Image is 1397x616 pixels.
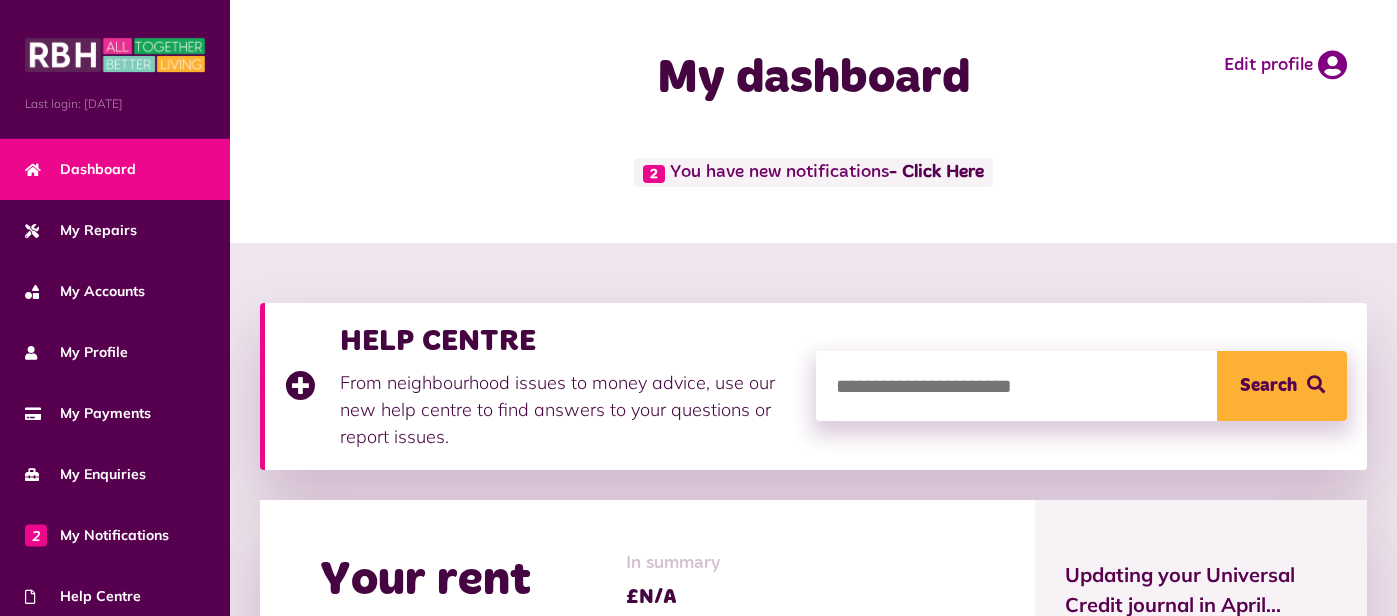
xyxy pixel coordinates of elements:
button: Search [1217,351,1347,421]
h1: My dashboard [542,50,1086,108]
span: You have new notifications [634,158,992,187]
p: From neighbourhood issues to money advice, use our new help centre to find answers to your questi... [340,369,796,450]
span: 2 [643,165,665,183]
span: Dashboard [25,159,136,180]
span: My Profile [25,342,128,363]
span: My Payments [25,403,151,424]
span: £N/A [626,582,721,612]
span: Help Centre [25,586,141,607]
span: My Accounts [25,281,145,302]
h2: Your rent [320,552,531,610]
a: Edit profile [1224,50,1347,80]
img: MyRBH [25,35,205,75]
span: In summary [626,550,721,577]
span: My Notifications [25,525,169,546]
span: Search [1240,351,1297,421]
span: My Enquiries [25,464,146,485]
span: Last login: [DATE] [25,95,205,113]
span: My Repairs [25,220,137,241]
span: 2 [25,524,47,546]
a: - Click Here [889,164,984,182]
h3: HELP CENTRE [340,323,796,359]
